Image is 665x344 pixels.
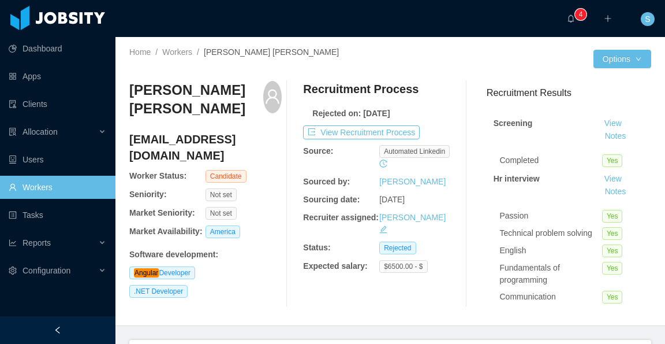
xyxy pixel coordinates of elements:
i: icon: line-chart [9,239,17,247]
span: Configuration [23,266,70,275]
span: Yes [602,262,623,275]
b: Software development : [129,250,218,259]
em: Angular [134,268,159,278]
b: Worker Status: [129,171,186,180]
span: Not set [206,188,237,201]
a: icon: pie-chartDashboard [9,37,106,60]
span: Yes [602,291,623,304]
span: Yes [602,245,623,257]
a: icon: auditClients [9,93,106,116]
span: $6500.00 - $ [379,260,427,273]
h3: Recruitment Results [487,86,651,100]
b: Recruiter assigned: [303,213,379,222]
a: icon: exportView Recruitment Process [303,128,420,137]
i: icon: setting [9,267,17,275]
a: View [600,174,626,183]
b: Expected salary: [303,261,367,271]
a: View [600,119,626,128]
button: Optionsicon: down [593,50,651,68]
h4: Recruitment Process [303,81,419,97]
div: Communication [500,291,602,303]
span: Allocation [23,127,58,136]
b: Status: [303,243,330,252]
span: Yes [602,210,623,223]
span: Developer [129,267,195,279]
div: Passion [500,210,602,222]
span: S [645,12,650,26]
span: Candidate [206,170,246,183]
span: [PERSON_NAME] [PERSON_NAME] [204,47,339,57]
i: icon: solution [9,128,17,136]
a: icon: userWorkers [9,176,106,199]
strong: Hr interview [494,174,540,183]
sup: 4 [575,9,586,20]
span: / [155,47,158,57]
a: icon: appstoreApps [9,65,106,88]
div: Fundamentals of programming [500,262,602,286]
i: icon: history [379,160,387,168]
a: Workers [162,47,192,57]
i: icon: edit [379,225,387,234]
span: Not set [206,207,237,220]
span: Reports [23,238,51,247]
span: Yes [602,154,623,167]
a: icon: robotUsers [9,148,106,171]
span: [DATE] [379,195,405,204]
a: Home [129,47,151,57]
span: .NET Developer [129,285,188,298]
div: Completed [500,154,602,167]
b: Market Availability: [129,227,203,236]
span: America [206,225,240,238]
div: Technical problem solving [500,227,602,239]
h3: [PERSON_NAME] [PERSON_NAME] [129,81,263,119]
span: Yes [602,227,623,240]
strong: Screening [494,119,533,128]
h4: [EMAIL_ADDRESS][DOMAIN_NAME] [129,131,282,164]
button: icon: exportView Recruitment Process [303,125,420,139]
i: icon: plus [604,14,612,23]
b: Source: [303,146,333,156]
button: Notes [600,185,631,199]
a: icon: profileTasks [9,204,106,227]
i: icon: bell [567,14,575,23]
span: / [197,47,199,57]
b: Sourcing date: [303,195,360,204]
b: Market Seniority: [129,208,195,217]
p: 4 [579,9,583,20]
a: [PERSON_NAME] [379,213,446,222]
i: icon: user [264,88,281,105]
b: Sourced by: [303,177,350,186]
a: [PERSON_NAME] [379,177,446,186]
span: automated linkedin [379,145,450,158]
b: Seniority: [129,190,167,199]
span: Rejected [379,242,416,254]
div: English [500,245,602,257]
b: Rejected on: [DATE] [312,109,390,118]
button: Notes [600,130,631,143]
